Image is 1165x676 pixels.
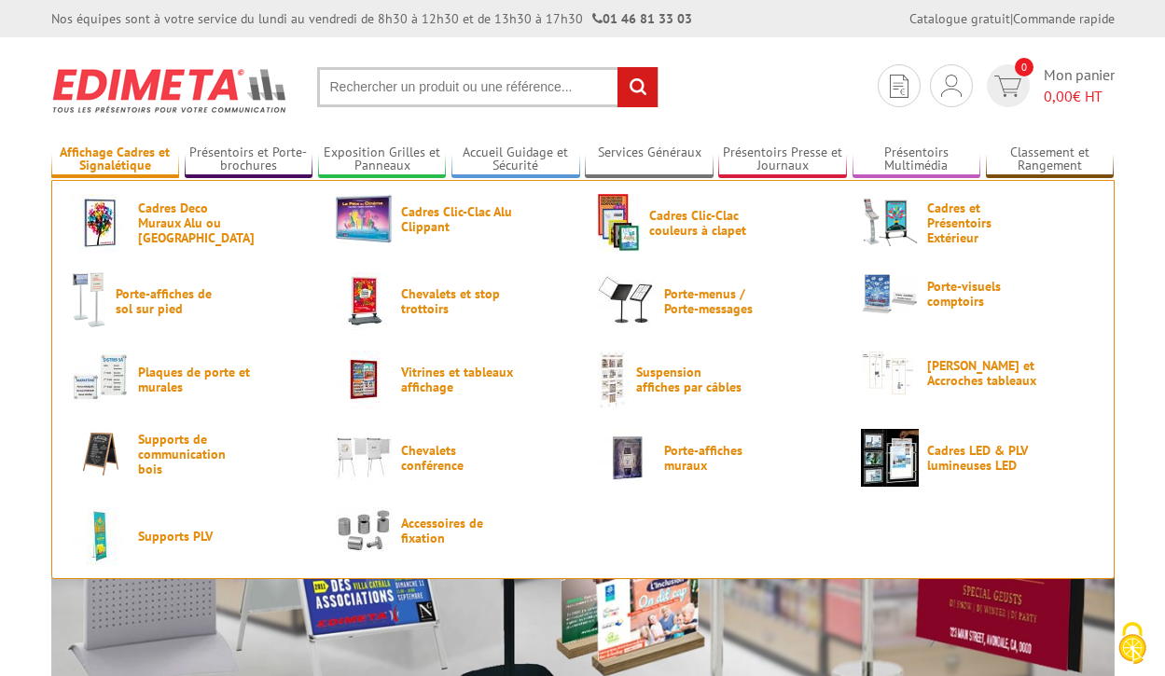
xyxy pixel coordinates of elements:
[927,200,1039,245] span: Cadres et Présentoirs Extérieur
[72,351,305,408] a: Plaques de porte et murales
[909,9,1115,28] div: |
[401,204,513,234] span: Cadres Clic-Clac Alu Clippant
[335,507,393,553] img: Accessoires de fixation
[72,429,130,478] img: Supports de communication bois
[51,56,289,125] img: Présentoir, panneau, stand - Edimeta - PLV, affichage, mobilier bureau, entreprise
[994,76,1021,97] img: devis rapide
[318,145,447,175] a: Exposition Grilles et Panneaux
[941,75,962,97] img: devis rapide
[927,443,1039,473] span: Cadres LED & PLV lumineuses LED
[335,194,568,243] a: Cadres Clic-Clac Alu Clippant
[72,429,305,478] a: Supports de communication bois
[72,194,130,252] img: Cadres Deco Muraux Alu ou Bois
[861,429,1094,487] a: Cadres LED & PLV lumineuses LED
[72,272,107,330] img: Porte-affiches de sol sur pied
[1013,10,1115,27] a: Commande rapide
[401,516,513,545] span: Accessoires de fixation
[890,75,908,98] img: devis rapide
[138,529,250,544] span: Supports PLV
[617,67,658,107] input: rechercher
[598,351,831,408] a: Suspension affiches par câbles
[335,351,568,408] a: Vitrines et tableaux affichage
[986,145,1115,175] a: Classement et Rangement
[185,145,313,175] a: Présentoirs et Porte-brochures
[1109,620,1156,667] img: Cookies (fenêtre modale)
[335,429,393,487] img: Chevalets conférence
[1015,58,1033,76] span: 0
[861,194,1094,252] a: Cadres et Présentoirs Extérieur
[138,432,250,476] span: Supports de communication bois
[853,145,981,175] a: Présentoirs Multimédia
[585,145,714,175] a: Services Généraux
[1044,86,1115,107] span: € HT
[982,64,1115,107] a: devis rapide 0 Mon panier 0,00€ HT
[861,429,919,487] img: Cadres LED & PLV lumineuses LED
[72,507,305,565] a: Supports PLV
[401,365,513,394] span: Vitrines et tableaux affichage
[598,272,831,330] a: Porte-menus / Porte-messages
[861,351,919,395] img: Cimaises et Accroches tableaux
[636,365,748,394] span: Suspension affiches par câbles
[861,351,1094,395] a: [PERSON_NAME] et Accroches tableaux
[1044,64,1115,107] span: Mon panier
[909,10,1010,27] a: Catalogue gratuit
[598,351,628,408] img: Suspension affiches par câbles
[335,351,393,408] img: Vitrines et tableaux affichage
[592,10,692,27] strong: 01 46 81 33 03
[861,272,1094,315] a: Porte-visuels comptoirs
[598,272,656,330] img: Porte-menus / Porte-messages
[72,272,305,330] a: Porte-affiches de sol sur pied
[1100,613,1165,676] button: Cookies (fenêtre modale)
[598,194,831,252] a: Cadres Clic-Clac couleurs à clapet
[927,358,1039,388] span: [PERSON_NAME] et Accroches tableaux
[51,9,692,28] div: Nos équipes sont à votre service du lundi au vendredi de 8h30 à 12h30 et de 13h30 à 17h30
[51,145,180,175] a: Affichage Cadres et Signalétique
[861,194,919,252] img: Cadres et Présentoirs Extérieur
[861,272,919,315] img: Porte-visuels comptoirs
[718,145,847,175] a: Présentoirs Presse et Journaux
[401,443,513,473] span: Chevalets conférence
[664,443,776,473] span: Porte-affiches muraux
[598,194,641,252] img: Cadres Clic-Clac couleurs à clapet
[649,208,761,238] span: Cadres Clic-Clac couleurs à clapet
[317,67,659,107] input: Rechercher un produit ou une référence...
[598,429,656,487] img: Porte-affiches muraux
[72,507,130,565] img: Supports PLV
[138,200,250,245] span: Cadres Deco Muraux Alu ou [GEOGRAPHIC_DATA]
[335,272,393,330] img: Chevalets et stop trottoirs
[1044,87,1073,105] span: 0,00
[598,429,831,487] a: Porte-affiches muraux
[335,429,568,487] a: Chevalets conférence
[335,507,568,553] a: Accessoires de fixation
[72,351,130,408] img: Plaques de porte et murales
[927,279,1039,309] span: Porte-visuels comptoirs
[335,272,568,330] a: Chevalets et stop trottoirs
[451,145,580,175] a: Accueil Guidage et Sécurité
[116,286,228,316] span: Porte-affiches de sol sur pied
[664,286,776,316] span: Porte-menus / Porte-messages
[335,194,393,243] img: Cadres Clic-Clac Alu Clippant
[138,365,250,394] span: Plaques de porte et murales
[72,194,305,252] a: Cadres Deco Muraux Alu ou [GEOGRAPHIC_DATA]
[401,286,513,316] span: Chevalets et stop trottoirs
